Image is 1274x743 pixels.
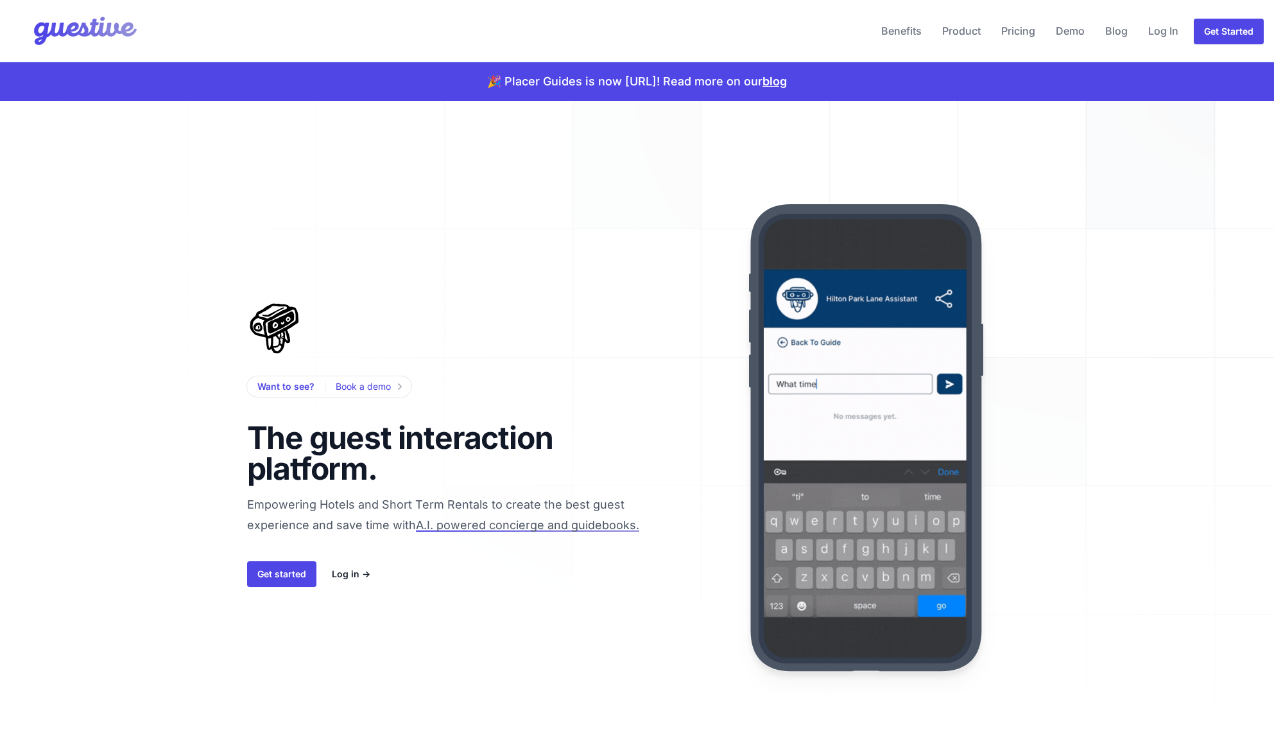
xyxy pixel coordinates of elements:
a: Get started [247,561,316,587]
h1: The guest interaction platform. [247,423,576,484]
a: blog [762,74,787,88]
span: A.I. powered concierge and guidebooks. [416,518,639,532]
a: Benefits [876,15,927,46]
a: Log in → [332,566,370,582]
a: Book a demo [336,379,401,394]
img: Your Company [10,5,140,57]
span: Empowering Hotels and Short Term Rentals to create the best guest experience and save time with [247,498,678,587]
p: 🎉 Placer Guides is now [URL]! Read more on our [487,73,787,91]
a: Log In [1143,15,1184,46]
a: Blog [1100,15,1133,46]
a: Get Started [1194,19,1264,44]
a: Product [937,15,986,46]
a: Demo [1051,15,1090,46]
a: Pricing [996,15,1040,46]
